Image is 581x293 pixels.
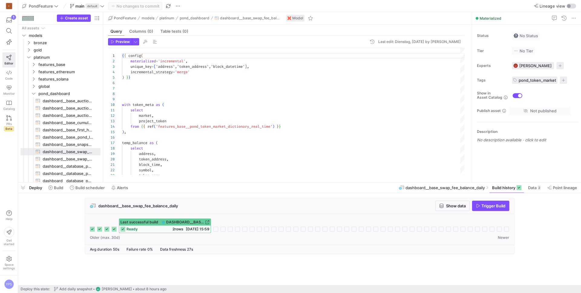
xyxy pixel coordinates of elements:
div: YPS [4,279,14,289]
span: , [185,59,188,64]
span: ( [154,124,156,129]
button: PondFeature [21,2,60,10]
div: Press SPACE to select this row. [21,90,100,97]
a: dashboard__base_auction_wallets_per_market​​​​​​​​​​ [21,104,100,112]
span: dashboard__base_swap_fee_balance_daily [98,203,178,208]
span: Monitor [3,92,15,95]
div: Press SPACE to select this row. [21,32,100,39]
span: incremental_strategy [130,70,173,74]
span: gold [34,47,100,54]
span: , [160,162,162,167]
span: Deploy [29,185,42,190]
span: , [124,130,126,134]
span: } [277,124,279,129]
span: 2 rows [172,227,183,231]
button: Create asset [57,15,91,22]
span: config [128,53,141,58]
button: Show data [435,201,470,211]
span: Status [477,34,507,38]
span: Avg duration [90,247,112,252]
div: Press SPACE to select this row. [21,104,100,112]
a: dashboard__base_swap_fee_balance_daily​​​​​​​​​​ [21,148,100,155]
span: { [141,124,143,129]
a: dashboard__database_pond_online_developers​​​​​​​​​​ [21,170,100,177]
div: 20 [108,156,115,162]
button: maindefault [68,2,106,10]
div: 23 [108,173,115,178]
span: global [38,83,100,90]
button: Build history [489,183,524,193]
button: Preview [108,38,132,45]
span: No Status [514,33,538,38]
a: dashboard__database_pond_online_competitions​​​​​​​​​​ [21,163,100,170]
div: Press SPACE to select this row. [21,141,100,148]
button: Not published [510,107,570,115]
a: Editor [2,52,15,67]
span: { [122,53,124,58]
div: Press SPACE to select this row. [21,25,100,32]
div: LZ [513,63,518,68]
span: Columns [129,29,153,33]
div: 9 [108,97,115,102]
div: 14 [108,124,115,129]
div: Press SPACE to select this row. [21,112,100,119]
a: PRsBeta [2,113,15,133]
span: Materialized [480,16,501,21]
div: Press SPACE to select this row. [21,83,100,90]
span: dashboard__base_auction_wallets_per_market​​​​​​​​​​ [43,105,94,112]
div: Press SPACE to select this row. [21,39,100,46]
span: Get started [4,239,14,246]
span: , [152,168,154,173]
button: Trigger Build [472,201,509,211]
span: dashboard__base_auction_wallets_first_hour​​​​​​​​​​ [43,97,94,104]
span: 'merge' [175,70,190,74]
span: 'incremental' [158,59,185,64]
img: undefined [287,16,291,20]
a: dashboard__base_cumulative_swap_fee_daily​​​​​​​​​​ [21,119,100,126]
span: dashboard__database_pond_online_model_submissions​​​​​​​​​​ [43,177,94,184]
span: ready [126,227,138,231]
span: } [126,75,128,80]
span: Build [54,185,63,190]
span: 50s [113,247,119,252]
div: Press SPACE to select this row. [21,177,100,184]
div: 17 [108,140,115,146]
span: token_meta [133,102,154,107]
div: 5 [108,75,115,80]
span: dashboard__base_snapshot_token_market_features​​​​​​​​​​ [43,141,94,148]
span: dashboard__base_pond_launchpad_projects_flippers​​​​​​​​​​ [43,134,94,141]
a: dashboard__base_auction_wallets_first_hour​​​​​​​​​​ [21,97,100,104]
button: Alerts [109,183,131,193]
span: platinum [34,54,100,61]
span: Table tests [160,29,188,33]
span: Last successful build [120,220,158,224]
span: as [156,102,160,107]
span: } [279,124,281,129]
span: ) [122,130,124,134]
span: Tags [477,78,507,82]
img: No tier [514,48,518,53]
span: Catalog [3,107,15,110]
span: Tier [477,49,507,53]
span: Space settings [3,263,15,270]
div: All assets [22,26,39,30]
span: 'features_base__pond_token_market_dictionary_real_ [156,124,262,129]
span: PondFeature [29,4,53,8]
div: 3 [108,64,115,69]
span: default [86,4,99,8]
div: 2 [108,58,115,64]
span: (0) [182,29,188,33]
span: main [75,4,84,8]
span: bronze [34,39,100,46]
div: WZ [96,287,100,291]
span: 'address','token_address','block_datetime' [156,64,245,69]
span: Deploy this state: [21,287,50,291]
span: [ [154,64,156,69]
span: models [142,16,154,20]
span: select [130,146,143,151]
span: Create asset [65,16,88,20]
span: Trigger Build [481,203,505,208]
span: No Tier [514,48,533,53]
span: Show data [446,203,466,208]
div: Press SPACE to select this row. [21,170,100,177]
